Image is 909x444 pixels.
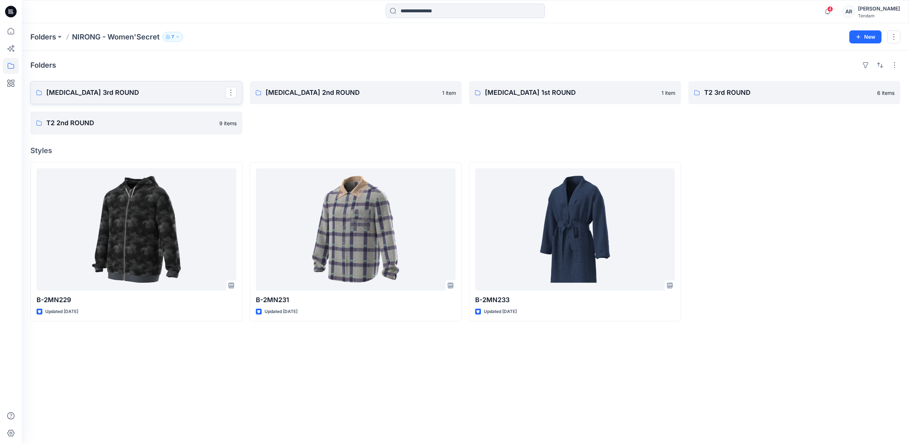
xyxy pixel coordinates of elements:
p: Updated [DATE] [265,308,297,316]
div: AR [842,5,855,18]
p: 9 items [219,119,237,127]
span: 4 [827,6,833,12]
p: [MEDICAL_DATA] 1st ROUND [485,88,657,98]
a: [MEDICAL_DATA] 3rd ROUND [30,81,242,104]
h4: Folders [30,61,56,69]
button: New [849,30,881,43]
a: B-2MN229 [37,168,236,291]
a: T2 3rd ROUND6 items [688,81,900,104]
a: [MEDICAL_DATA] 1st ROUND1 item [469,81,681,104]
p: B-2MN229 [37,295,236,305]
p: 7 [172,33,174,41]
p: [MEDICAL_DATA] 2nd ROUND [266,88,438,98]
div: [PERSON_NAME] [858,4,900,13]
a: B-2MN233 [475,168,675,291]
p: NIRONG - Women'Secret [72,32,160,42]
p: T2 3rd ROUND [704,88,873,98]
a: T2 2nd ROUND9 items [30,111,242,135]
button: 7 [162,32,183,42]
p: 1 item [661,89,675,97]
p: B-2MN231 [256,295,456,305]
p: Updated [DATE] [45,308,78,316]
p: 1 item [442,89,456,97]
div: Tendam [858,13,900,18]
h4: Styles [30,146,900,155]
a: [MEDICAL_DATA] 2nd ROUND1 item [250,81,462,104]
p: Updated [DATE] [484,308,517,316]
p: T2 2nd ROUND [46,118,215,128]
p: [MEDICAL_DATA] 3rd ROUND [46,88,225,98]
a: Folders [30,32,56,42]
p: 6 items [877,89,895,97]
a: B-2MN231 [256,168,456,291]
p: B-2MN233 [475,295,675,305]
